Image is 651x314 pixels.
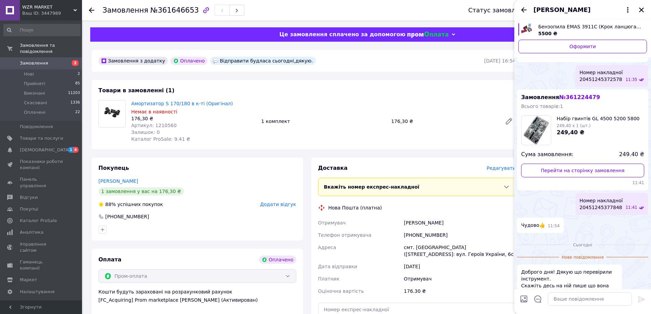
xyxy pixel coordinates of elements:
div: Ваш ID: 3447989 [22,10,82,16]
span: Набір гвинтів GL 4500 5200 5800 [557,115,639,122]
span: 85 [75,81,80,87]
span: Оплата [98,256,121,263]
span: Відгуки [20,194,38,201]
div: Оплачено [171,57,207,65]
span: №361646653 [150,6,199,14]
img: 6824430432_w100_h100_nabor-vinto-gl.jpg [523,115,549,145]
div: [DATE] [403,260,517,273]
span: [DEMOGRAPHIC_DATA] [20,147,70,153]
span: Додати відгук [260,202,296,207]
span: Платник [318,276,340,282]
div: 1 комплект [258,117,388,126]
span: Замовлення [103,6,148,14]
span: 11203 [68,90,80,96]
div: Повернутися назад [89,7,94,14]
span: Замовлення та повідомлення [20,42,82,55]
a: [PERSON_NAME] [98,178,138,184]
span: Бензопила EMAS 3911C (Крок ланцюга 3/8Pico) [538,23,641,30]
span: Нове повідомлення [559,255,607,260]
span: Налаштування [20,289,55,295]
span: Немає в наявності [131,109,177,114]
span: Номер накладної 20451245372578 [580,69,623,83]
span: Маркет [20,277,37,283]
button: Закрити [637,6,646,14]
div: 176,30 ₴ [389,117,499,126]
span: 249,40 ₴ [557,129,584,136]
span: Нові [24,71,34,77]
span: 11:41 10.09.2025 [521,180,644,186]
span: Отримувач [318,220,346,226]
span: Замовлення [521,94,600,100]
input: Пошук [3,24,81,36]
span: [PERSON_NAME] [533,5,591,14]
span: 1336 [70,100,80,106]
span: 2 [72,60,79,66]
span: Сума замовлення: [521,151,573,159]
span: 11:54 10.09.2025 [548,223,560,229]
div: успішних покупок [98,201,163,208]
span: 249.40 ₴ [619,151,644,159]
span: WZR MARKET [22,4,73,10]
a: Оформити [518,40,647,53]
span: 11:35 10.09.2025 [625,77,637,83]
span: Номер накладної 20451245377848 [580,197,623,211]
button: [PERSON_NAME] [533,5,632,14]
span: Всього товарів: 1 [521,104,563,109]
span: Панель управління [20,176,63,189]
img: :speech_balloon: [213,58,218,64]
span: Виконані [24,90,45,96]
span: Оціночна вартість [318,288,364,294]
span: Товари та послуги [20,135,63,141]
div: [PERSON_NAME] [403,217,517,229]
span: № 361224479 [559,94,600,100]
div: смт. [GEOGRAPHIC_DATA] ([STREET_ADDRESS]: вул. Героїв України, 6с [403,241,517,260]
img: 6574345854_w640_h640_benzopila-emas-3911c.jpg [521,23,532,36]
div: [PHONE_NUMBER] [403,229,517,241]
span: 88% [105,202,116,207]
span: Адреса [318,245,336,250]
span: 11:41 10.09.2025 [625,205,637,210]
span: 249,40 x 1 (шт.) [557,123,591,128]
a: Перейти на сторінку замовлення [521,164,644,177]
span: Доставка [318,165,348,171]
span: Артикул: 1210560 [131,123,177,128]
span: 5500 ₴ [538,31,557,36]
span: Дата відправки [318,264,357,269]
span: Замовлення [20,60,48,66]
span: 22 [75,109,80,115]
img: evopay logo [407,31,448,38]
span: Аналітика [20,229,43,235]
span: 4 [73,147,79,153]
div: 176,30 ₴ [131,115,256,122]
span: Вкажіть номер експрес-накладної [324,184,420,190]
a: Переглянути товар [518,23,647,37]
div: [FC_Acquiring] Prom marketplace [PERSON_NAME] (Активирован) [98,297,296,303]
span: Редагувати [487,165,516,171]
div: Відправити будласа сьогодні,дякую. [210,57,315,65]
div: 12.09.2025 [517,241,648,248]
span: Каталог ProSale: 9.41 ₴ [131,136,190,142]
span: Залишок: 0 [131,129,160,135]
div: 1 замовлення у вас на 176,30 ₴ [98,187,184,195]
div: Оплачено [259,256,296,264]
span: Чудово👍 [521,222,545,229]
div: [PHONE_NUMBER] [105,213,150,220]
time: [DATE] 16:54 [484,58,516,64]
span: Показники роботи компанії [20,159,63,171]
span: Доброго дня! Дякую що перевірили інструмент. Скажіть десь на ній пише що вона виготовлена в [GEOG... [521,269,618,296]
span: Повідомлення [20,124,53,130]
span: 2 [78,71,80,77]
button: Відкрити шаблони відповідей [533,295,542,303]
span: Управління сайтом [20,241,63,254]
span: Телефон отримувача [318,232,371,238]
div: Отримувач [403,273,517,285]
span: 1 [68,147,73,153]
div: Замовлення з додатку [98,57,168,65]
div: Кошти будуть зараховані на розрахунковий рахунок [98,288,296,303]
span: Скасовані [24,100,47,106]
button: Назад [520,6,528,14]
span: Каталог ProSale [20,218,57,224]
span: Товари в замовленні (1) [98,87,175,94]
a: Редагувати [502,114,516,128]
div: Статус замовлення [468,7,531,14]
